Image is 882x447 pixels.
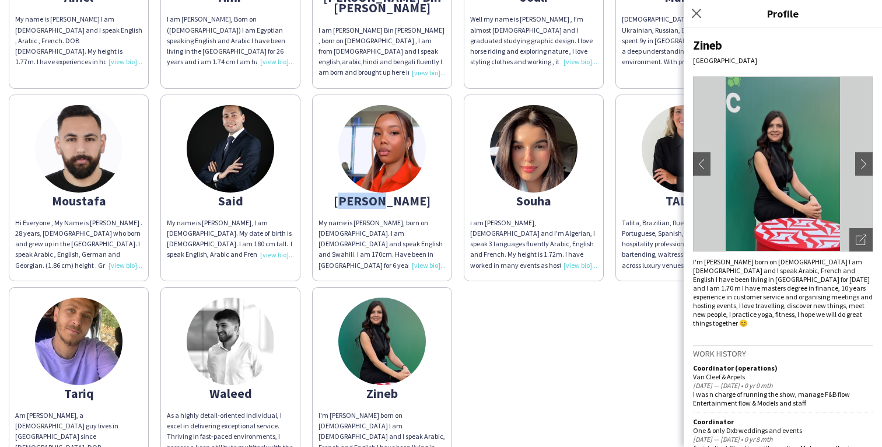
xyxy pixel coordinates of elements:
[167,388,294,399] div: Waleed
[693,426,873,435] div: One & only Dxb weddings and events
[642,105,729,193] img: thumb-66d1af6bb701a.jpg
[167,14,294,67] div: I am [PERSON_NAME], Born on ([DEMOGRAPHIC_DATA]) I am Egyptian speaking English and Arabic I have...
[490,105,577,193] img: thumb-6633ef0f93c09.jpg
[15,14,142,67] div: My name is [PERSON_NAME] I am [DEMOGRAPHIC_DATA] and I speak English , Arabic , French. DOB [DEMO...
[187,105,274,193] img: thumb-62cf0d25a43cb.jpeg
[338,298,426,385] img: thumb-8fa862a2-4ba6-4d8c-b812-4ab7bb08ac6d.jpg
[693,76,873,252] img: Crew avatar or photo
[187,298,274,385] img: thumb-65c36ed4789c3.jpeg
[15,218,142,271] div: Hi Everyone , My Name is [PERSON_NAME] . 28 years, [DEMOGRAPHIC_DATA] who born and grew up in the...
[693,390,873,407] div: I was n charge of running the show, manage F&B flow Entertainment flow & Models and staff
[622,195,749,206] div: TALITA
[693,372,873,381] div: Van Cleef & Arpels
[684,6,882,21] h3: Profile
[622,14,749,67] div: [DEMOGRAPHIC_DATA] national fluent in Ukrainian, Russian, English, and French. I spent 9y in [GEO...
[338,105,426,193] img: thumb-654b4fc4ace74.jpeg
[15,388,142,399] div: Tariq
[693,56,873,65] div: [GEOGRAPHIC_DATA]
[849,228,873,252] div: Open photos pop-in
[167,195,294,206] div: Said
[693,257,873,327] div: I'm [PERSON_NAME] born on [DEMOGRAPHIC_DATA] I am [DEMOGRAPHIC_DATA] and I speak Arabic, French a...
[318,195,446,206] div: [PERSON_NAME]
[693,364,873,372] div: Coordinator (operations)
[470,195,597,206] div: Souha
[318,25,446,78] div: I am [PERSON_NAME] Bin [PERSON_NAME] , born on [DEMOGRAPHIC_DATA] , I am from [DEMOGRAPHIC_DATA] ...
[318,218,446,271] div: My name is [PERSON_NAME], born on [DEMOGRAPHIC_DATA]. I am [DEMOGRAPHIC_DATA] and speak English a...
[693,37,873,53] div: Zineb
[693,348,873,359] h3: Work history
[15,195,142,206] div: Moustafa
[470,218,597,271] div: i am [PERSON_NAME], [DEMOGRAPHIC_DATA] and I’m Algerian, I speak 3 languages fluently Arabic, Eng...
[693,417,873,426] div: Coordinator
[167,218,292,259] span: My name is [PERSON_NAME], I am [DEMOGRAPHIC_DATA]. My date of birth is [DEMOGRAPHIC_DATA]. I am 1...
[622,218,749,271] div: Talita, Brazilian, fluent in English, Portuguese, Spanish, 1.62m height. Skilled hospitality prof...
[35,298,123,385] img: thumb-6310a51335608.jpeg
[35,105,123,193] img: thumb-8176a002-759a-4b8b-a64f-be1b4b60803c.jpg
[693,435,873,443] div: [DATE] — [DATE] • 0 yr 8 mth
[693,381,873,390] div: [DATE] — [DATE] • 0 yr 0 mth
[318,388,446,399] div: Zineb
[470,14,597,67] div: Well my name is [PERSON_NAME] , I’m almost [DEMOGRAPHIC_DATA] and I graduated studying graphic de...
